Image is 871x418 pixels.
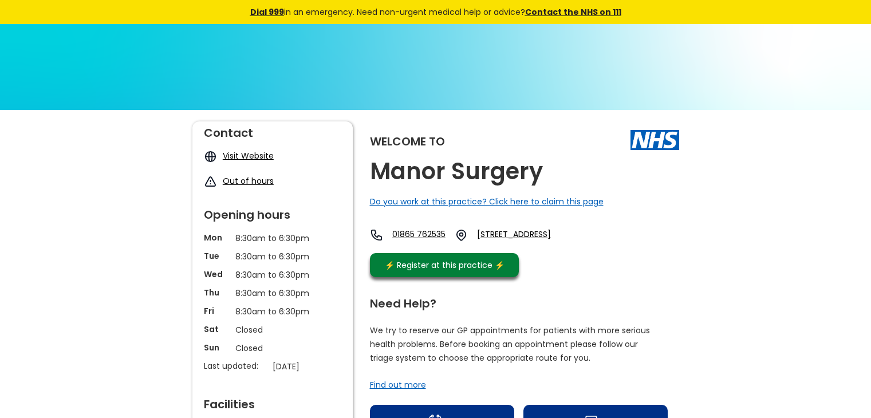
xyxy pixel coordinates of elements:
[235,232,310,245] p: 8:30am to 6:30pm
[204,305,230,317] p: Fri
[235,250,310,263] p: 8:30am to 6:30pm
[455,228,468,242] img: practice location icon
[204,150,217,163] img: globe icon
[204,287,230,298] p: Thu
[223,150,274,161] a: Visit Website
[204,232,230,243] p: Mon
[477,228,584,242] a: [STREET_ADDRESS]
[223,175,274,187] a: Out of hours
[370,324,651,365] p: We try to reserve our GP appointments for patients with more serious health problems. Before book...
[204,360,267,372] p: Last updated:
[370,253,519,277] a: ⚡️ Register at this practice ⚡️
[204,342,230,353] p: Sun
[370,228,383,242] img: telephone icon
[370,379,426,391] a: Find out more
[204,269,230,280] p: Wed
[235,305,310,318] p: 8:30am to 6:30pm
[204,250,230,262] p: Tue
[204,203,341,220] div: Opening hours
[172,6,699,18] div: in an emergency. Need non-urgent medical help or advice?
[250,6,284,18] a: Dial 999
[370,136,445,147] div: Welcome to
[204,324,230,335] p: Sat
[392,228,446,242] a: 01865 762535
[204,121,341,139] div: Contact
[235,287,310,299] p: 8:30am to 6:30pm
[370,159,543,184] h2: Manor Surgery
[273,360,347,373] p: [DATE]
[370,196,604,207] a: Do you work at this practice? Click here to claim this page
[204,175,217,188] img: exclamation icon
[370,292,668,309] div: Need Help?
[235,269,310,281] p: 8:30am to 6:30pm
[630,130,679,149] img: The NHS logo
[235,342,310,354] p: Closed
[235,324,310,336] p: Closed
[525,6,621,18] a: Contact the NHS on 111
[204,393,341,410] div: Facilities
[379,259,511,271] div: ⚡️ Register at this practice ⚡️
